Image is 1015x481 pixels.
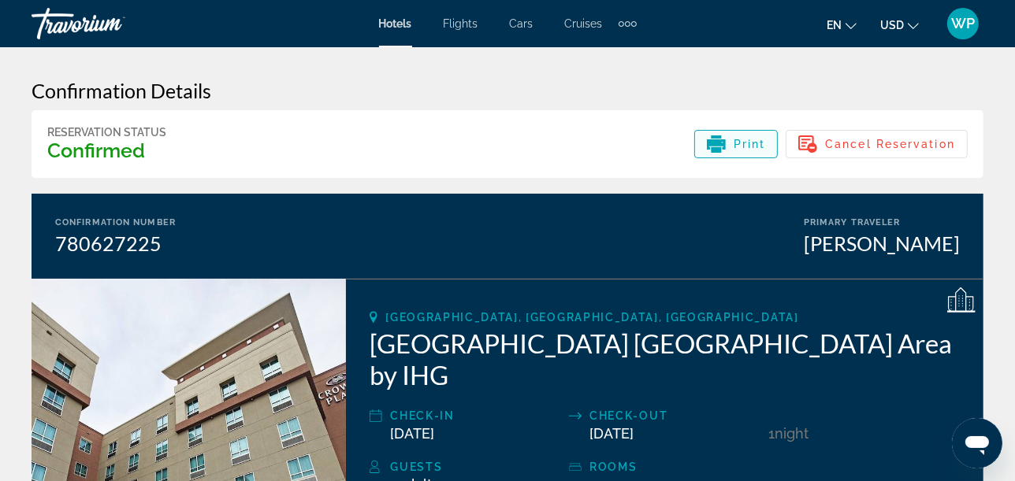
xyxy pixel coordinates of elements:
a: Cancel Reservation [786,133,968,150]
span: Print [734,138,766,150]
div: Primary Traveler [804,217,960,228]
div: 780627225 [55,231,176,255]
a: Flights [444,17,478,30]
span: [GEOGRAPHIC_DATA], [GEOGRAPHIC_DATA], [GEOGRAPHIC_DATA] [385,311,798,324]
button: User Menu [942,7,983,40]
span: USD [880,19,904,31]
div: rooms [589,457,760,476]
a: Cars [510,17,534,30]
a: Hotels [379,17,412,30]
button: Change language [827,13,857,36]
a: Cruises [565,17,603,30]
h2: [GEOGRAPHIC_DATA] [GEOGRAPHIC_DATA] Area by IHG [370,327,960,390]
div: Reservation Status [47,126,166,139]
button: Change currency [880,13,919,36]
span: 1 [768,425,775,442]
a: Travorium [32,3,189,44]
div: Confirmation Number [55,217,176,228]
iframe: Button to launch messaging window [952,418,1002,468]
span: [DATE] [390,425,434,442]
span: [DATE] [589,425,634,442]
div: Check-out [589,406,760,425]
h3: Confirmation Details [32,79,983,102]
span: Cancel Reservation [825,138,955,150]
span: WP [951,16,975,31]
h3: Confirmed [47,139,166,162]
button: Cancel Reservation [786,130,968,158]
div: [PERSON_NAME] [804,231,960,255]
div: Check-in [390,406,561,425]
button: Extra navigation items [619,11,637,36]
span: Night [775,425,809,442]
div: Guests [390,457,561,476]
button: Print [694,130,779,158]
span: en [827,19,842,31]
